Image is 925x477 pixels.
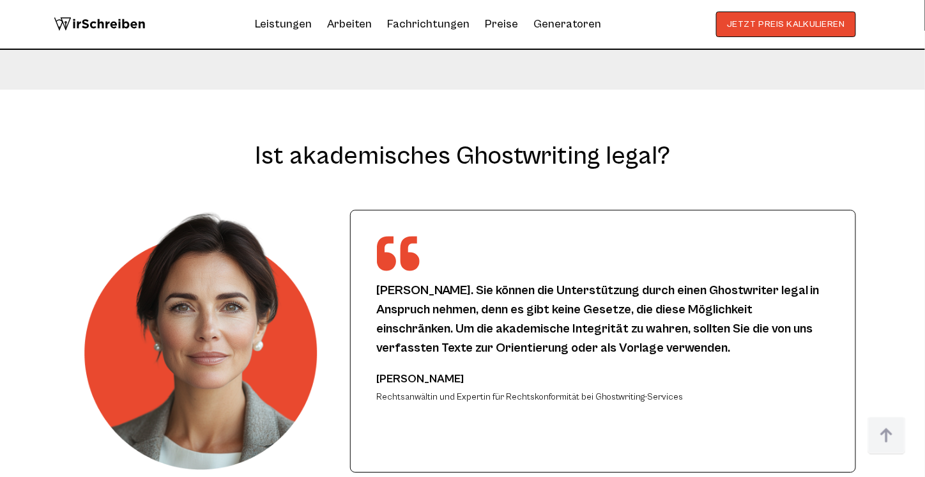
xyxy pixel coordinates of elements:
[716,12,856,37] button: JETZT PREIS KALKULIEREN
[376,389,683,405] div: Rechtsanwältin und Expertin für Rechtskonformität bei Ghostwriting-Services
[485,17,519,31] a: Preise
[73,197,346,470] img: Ist akademisches Ghostwriting legal?
[328,14,372,35] a: Arbeiten
[54,12,146,37] img: logo wirschreiben
[868,417,906,455] img: button top
[69,141,856,171] h2: Ist akademisches Ghostwriting legal?
[534,14,602,35] a: Generatoren
[376,281,830,358] p: [PERSON_NAME]. Sie können die Unterstützung durch einen Ghostwriter legal in Anspruch nehmen, den...
[256,14,312,35] a: Leistungen
[376,369,683,389] div: [PERSON_NAME]
[388,14,470,35] a: Fachrichtungen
